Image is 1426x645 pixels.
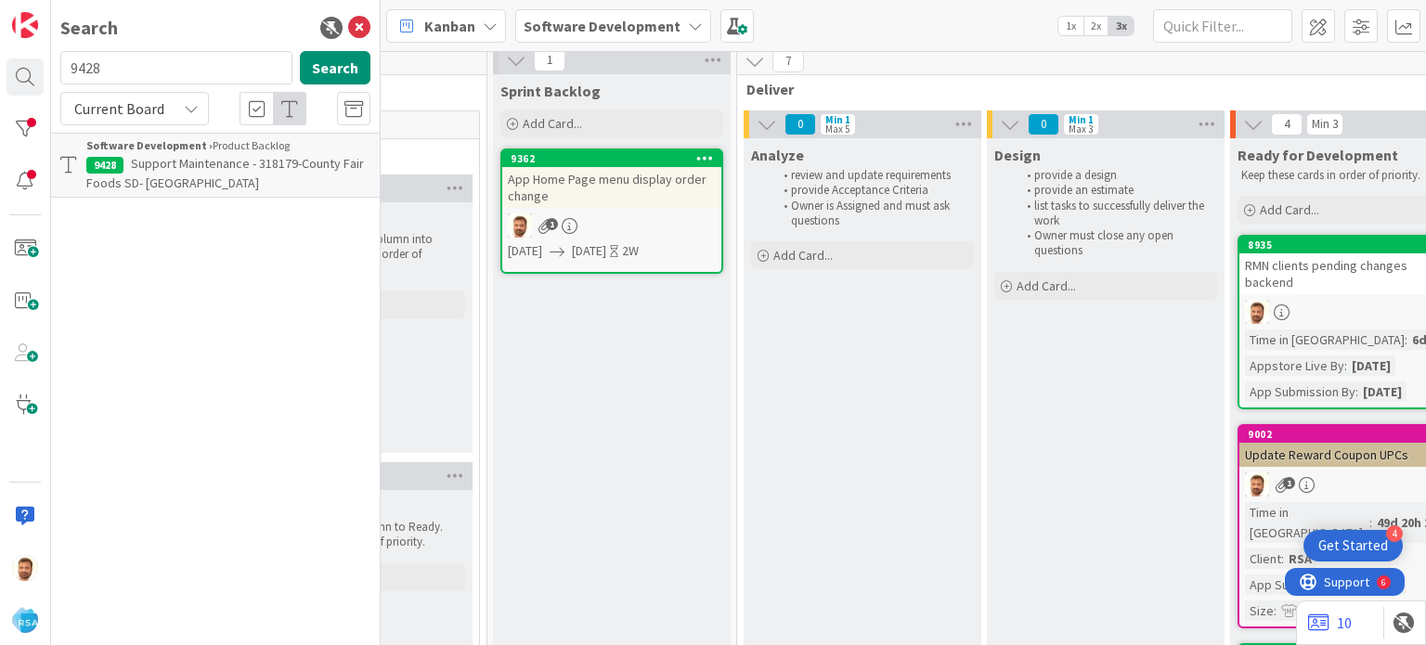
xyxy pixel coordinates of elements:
[523,115,582,132] span: Add Card...
[1369,512,1372,533] span: :
[1312,120,1338,129] div: Min 3
[572,241,606,261] span: [DATE]
[534,49,565,71] span: 1
[502,167,721,208] div: App Home Page menu display order change
[1245,329,1405,350] div: Time in [GEOGRAPHIC_DATA]
[1405,329,1407,350] span: :
[12,555,38,581] img: AS
[1308,612,1352,634] a: 10
[1245,355,1344,376] div: Appstore Live By
[500,82,601,100] span: Sprint Backlog
[51,133,380,198] a: Software Development ›Product Backlog9428Support Maintenance - 318179-County Fair Foods SD- [GEOG...
[502,150,721,208] div: 9362App Home Page menu display order change
[1238,146,1398,164] span: Ready for Development
[1281,548,1284,569] span: :
[1017,277,1076,294] span: Add Card...
[773,168,971,183] li: review and update requirements
[300,51,370,84] button: Search
[1284,548,1316,569] div: RSA
[502,150,721,167] div: 9362
[1017,168,1214,183] li: provide a design
[508,241,542,261] span: [DATE]
[773,247,833,264] span: Add Card...
[1386,525,1403,542] div: 4
[1344,355,1347,376] span: :
[1017,183,1214,198] li: provide an estimate
[97,7,101,22] div: 6
[502,213,721,238] div: AS
[1318,536,1388,555] div: Get Started
[784,113,816,135] span: 0
[825,124,849,134] div: Max 5
[1283,477,1295,489] span: 1
[1017,199,1214,229] li: list tasks to successfully deliver the work
[60,51,292,84] input: Search for title...
[1245,600,1274,621] div: Size
[546,218,558,230] span: 1
[12,607,38,633] img: avatar
[86,155,364,191] span: Support Maintenance - 318179-County Fair Foods SD- [GEOGRAPHIC_DATA]
[508,213,532,238] img: AS
[86,157,123,174] div: 9428
[1347,355,1395,376] div: [DATE]
[1358,381,1407,402] div: [DATE]
[424,15,475,37] span: Kanban
[1245,548,1281,569] div: Client
[1153,9,1292,43] input: Quick Filter...
[1260,201,1319,218] span: Add Card...
[60,14,118,42] div: Search
[825,115,850,124] div: Min 1
[772,50,804,72] span: 7
[751,146,804,164] span: Analyze
[1069,124,1093,134] div: Max 3
[1355,381,1358,402] span: :
[1028,113,1059,135] span: 0
[1017,228,1214,259] li: Owner must close any open questions
[1303,530,1403,561] div: Open Get Started checklist, remaining modules: 4
[12,12,38,38] img: Visit kanbanzone.com
[994,146,1041,164] span: Design
[511,152,721,165] div: 9362
[1108,17,1134,35] span: 3x
[1245,472,1269,497] img: AS
[1245,300,1269,324] img: AS
[622,241,639,261] div: 2W
[1271,113,1303,135] span: 4
[1058,17,1083,35] span: 1x
[1069,115,1094,124] div: Min 1
[773,199,971,229] li: Owner is Assigned and must ask questions
[86,138,213,152] b: Software Development ›
[773,183,971,198] li: provide Acceptance Criteria
[524,17,681,35] b: Software Development
[1274,600,1277,621] span: :
[1083,17,1108,35] span: 2x
[1245,381,1355,402] div: App Submission By
[86,137,370,154] div: Product Backlog
[74,99,164,118] span: Current Board
[1245,502,1369,543] div: Time in [GEOGRAPHIC_DATA]
[1245,574,1355,595] div: App Submission By
[39,3,84,25] span: Support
